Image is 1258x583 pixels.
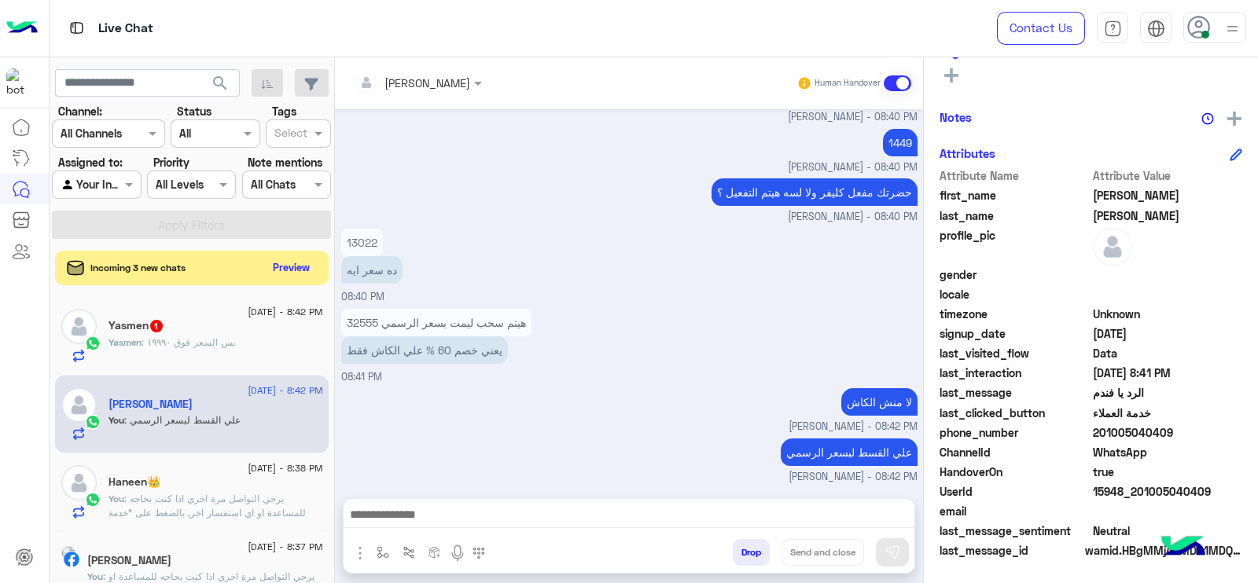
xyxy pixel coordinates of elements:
span: last_message_sentiment [940,522,1090,539]
button: Drop [733,539,770,566]
span: 08:41 PM [341,371,382,383]
img: WhatsApp [85,492,101,508]
img: tab [1147,20,1165,38]
p: 16/9/2025, 8:41 PM [341,336,508,364]
span: 2025-09-16T17:41:52.4979811Z [1093,365,1243,381]
span: [PERSON_NAME] - 08:42 PM [789,470,918,485]
p: 16/9/2025, 8:40 PM [341,229,383,256]
span: Data [1093,345,1243,361]
img: send voice note [448,544,467,563]
img: Trigger scenario [403,546,415,559]
img: tab [1104,20,1122,38]
img: defaultAdmin.png [61,387,97,423]
span: 1 [150,320,163,332]
p: Live Chat [98,18,153,39]
button: Send and close [782,539,864,566]
label: Channel: [58,103,102,119]
span: locale [940,286,1090,302]
img: send attachment [351,544,370,563]
span: بس السعر فوق ١٩٩٩٠ [142,336,235,348]
img: WhatsApp [85,335,101,351]
span: خدمة العملاء [1093,405,1243,421]
span: Unknown [1093,306,1243,322]
button: Apply Filters [52,211,331,239]
h5: Yasmen [109,319,164,332]
h5: Haneen👑 [109,475,160,489]
span: 15948_201005040409 [1093,483,1243,500]
span: last_interaction [940,365,1090,381]
label: Tags [272,103,296,119]
button: create order [422,539,448,565]
img: WhatsApp [85,414,101,430]
span: last_message_id [940,542,1082,559]
img: tab [67,18,86,38]
span: true [1093,464,1243,480]
span: [DATE] - 8:37 PM [248,540,322,554]
span: phone_number [940,424,1090,441]
label: Note mentions [248,154,322,170]
p: 16/9/2025, 8:40 PM [712,178,918,206]
span: [PERSON_NAME] - 08:40 PM [788,160,918,175]
img: Facebook [64,552,79,567]
span: wamid.HBgMMjAxMDA1MDQwNDA5FQIAEhggQUNCNENBQjJDOTgyNjQyMTkyRkRFMTI1NjM4MjMyNjgA [1085,542,1242,559]
h5: Eslam Gomaa [87,554,171,567]
span: null [1093,503,1243,519]
span: [PERSON_NAME] - 08:40 PM [788,110,918,125]
span: timezone [940,306,1090,322]
p: 16/9/2025, 8:40 PM [883,129,918,156]
p: 16/9/2025, 8:42 PM [781,438,918,466]
span: signup_date [940,325,1090,342]
span: [PERSON_NAME] - 08:40 PM [788,210,918,225]
label: Assigned to: [58,154,123,170]
button: search [201,69,240,103]
span: null [1093,286,1243,302]
img: defaultAdmin.png [1093,227,1132,266]
img: picture [61,546,75,560]
span: [DATE] - 8:38 PM [248,461,322,475]
img: add [1227,112,1241,126]
span: You [87,570,103,582]
img: create order [429,546,441,559]
label: Status [177,103,212,119]
span: 201005040409 [1093,424,1243,441]
p: 16/9/2025, 8:40 PM [341,256,403,284]
span: 2025-09-16T15:48:48.023Z [1093,325,1243,342]
span: Mohamed [1093,187,1243,203]
span: [DATE] - 8:42 PM [248,305,322,319]
span: 2 [1093,444,1243,460]
small: Human Handover [815,77,881,90]
button: Trigger scenario [396,539,422,565]
img: profile [1223,19,1242,38]
span: null [1093,266,1243,283]
span: Yasmen [109,336,142,348]
h5: Mohamed Khairallah [109,398,193,411]
span: [DATE] - 8:42 PM [248,383,322,398]
h6: Notes [940,110,972,124]
img: send message [885,544,900,560]
span: last_visited_flow [940,345,1090,361]
span: You [109,493,124,504]
button: select flow [370,539,396,565]
span: 08:40 PM [341,291,384,302]
span: gender [940,266,1090,283]
img: select flow [377,546,389,559]
span: profile_pic [940,227,1090,263]
span: last_name [940,207,1090,224]
h6: Attributes [940,146,995,160]
span: UserId [940,483,1090,500]
span: search [211,74,230,93]
a: Contact Us [997,12,1085,45]
span: Attribute Value [1093,167,1243,184]
img: make a call [473,547,485,559]
span: email [940,503,1090,519]
div: Select [272,124,307,145]
span: HandoverOn [940,464,1090,480]
span: [PERSON_NAME] - 08:42 PM [789,420,918,434]
img: 1403182699927242 [6,68,35,97]
span: last_clicked_button [940,405,1090,421]
span: الرد يا فندم [1093,384,1243,401]
span: Attribute Name [940,167,1090,184]
span: علي القسط لبسعر الرسمي [124,414,241,426]
span: 0 [1093,522,1243,539]
img: hulul-logo.png [1156,520,1211,575]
